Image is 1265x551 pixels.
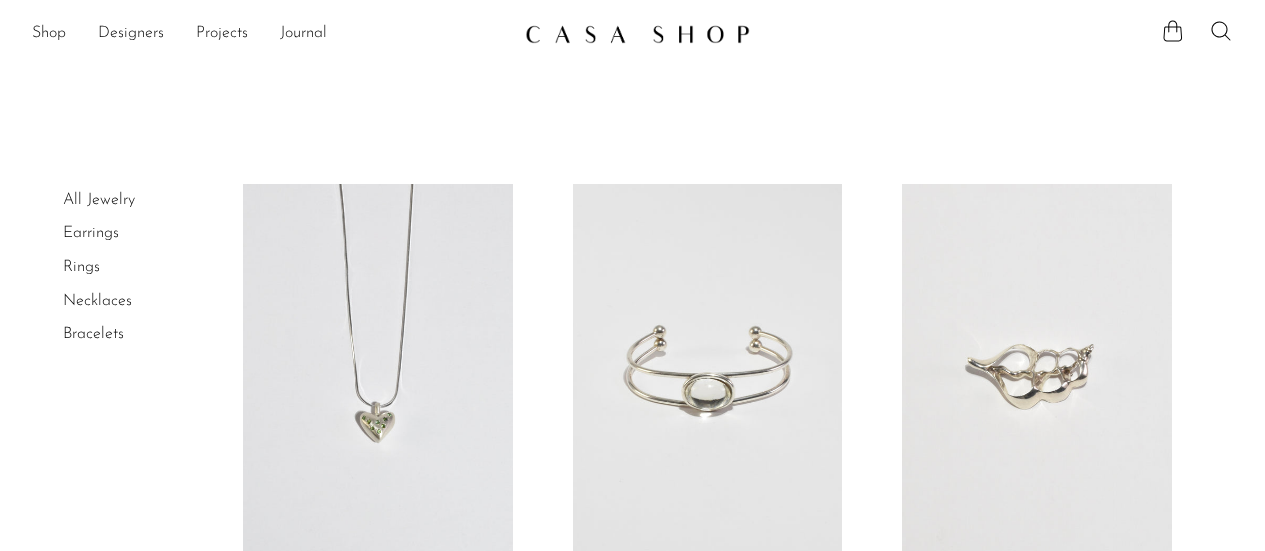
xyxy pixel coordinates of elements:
a: Journal [280,21,327,47]
ul: NEW HEADER MENU [32,17,509,51]
a: Designers [98,21,164,47]
a: Rings [63,259,100,275]
a: Shop [32,21,66,47]
a: Bracelets [63,326,124,342]
a: Earrings [63,225,119,241]
a: Projects [196,21,248,47]
a: All Jewelry [63,192,135,208]
a: Necklaces [63,293,132,309]
nav: Desktop navigation [32,17,509,51]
